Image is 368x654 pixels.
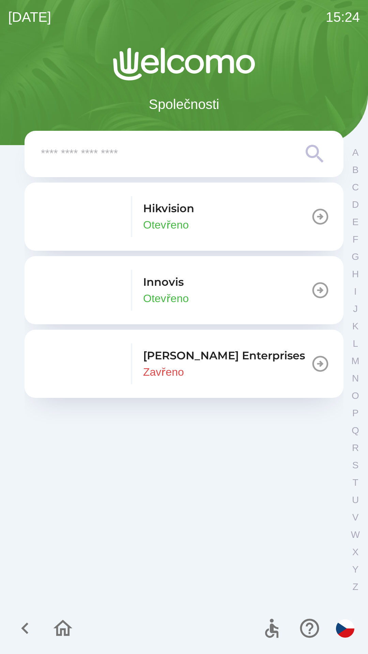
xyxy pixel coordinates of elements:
button: C [347,178,364,196]
button: F [347,231,364,248]
button: H [347,265,364,283]
button: R [347,439,364,456]
img: cs flag [336,619,354,638]
p: O [352,390,359,402]
p: L [353,338,358,349]
button: M [347,352,364,370]
p: [PERSON_NAME] Enterprises [143,347,305,364]
p: W [351,529,360,541]
button: X [347,543,364,561]
p: T [352,477,358,488]
img: f2158124-88a9-4a5e-9c63-4f3e72dd804a.png [38,196,120,237]
p: Y [352,563,359,575]
p: E [352,216,359,228]
p: Innovis [143,274,184,290]
button: E [347,213,364,231]
p: Otevřeno [143,217,189,233]
button: L [347,335,364,352]
p: K [352,320,359,332]
p: A [352,146,359,158]
button: K [347,317,364,335]
p: R [352,442,359,454]
button: A [347,144,364,161]
p: U [352,494,359,506]
button: Z [347,578,364,595]
img: e7730186-ed2b-42de-8146-b93b67ad584c.png [38,270,120,311]
button: G [347,248,364,265]
p: C [352,181,359,193]
button: U [347,491,364,509]
button: [PERSON_NAME] EnterprisesZavřeno [25,330,343,398]
p: Otevřeno [143,290,189,307]
button: Q [347,422,364,439]
p: J [353,303,358,315]
p: M [351,355,359,367]
button: Y [347,561,364,578]
img: 240x120 [38,343,120,384]
p: X [352,546,359,558]
button: J [347,300,364,317]
p: Společnosti [149,94,219,114]
button: O [347,387,364,404]
p: V [352,511,359,523]
button: S [347,456,364,474]
button: V [347,509,364,526]
button: InnovisOtevřeno [25,256,343,324]
button: N [347,370,364,387]
button: W [347,526,364,543]
p: [DATE] [8,7,51,27]
p: Hikvision [143,200,194,217]
button: T [347,474,364,491]
p: B [352,164,359,176]
p: F [352,233,358,245]
button: B [347,161,364,178]
p: S [352,459,359,471]
img: Logo [25,48,343,80]
p: Z [352,581,358,593]
p: 15:24 [326,7,360,27]
button: I [347,283,364,300]
p: D [352,199,359,211]
p: N [352,372,359,384]
p: P [352,407,359,419]
button: HikvisionOtevřeno [25,183,343,251]
p: Q [352,424,359,436]
button: P [347,404,364,422]
p: H [352,268,359,280]
p: Zavřeno [143,364,184,380]
p: G [352,251,359,263]
p: I [354,285,357,297]
button: D [347,196,364,213]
